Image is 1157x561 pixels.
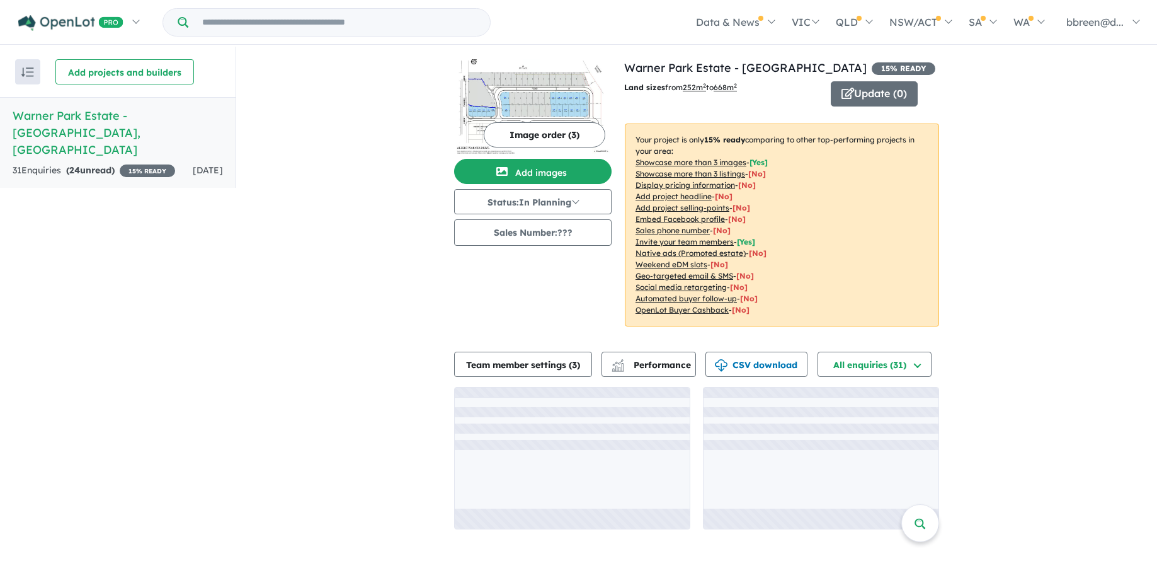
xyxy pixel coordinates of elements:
[818,352,932,377] button: All enquiries (31)
[624,81,821,94] p: from
[612,363,624,371] img: bar-chart.svg
[732,203,750,212] span: [ No ]
[730,282,748,292] span: [No]
[454,59,612,154] img: Warner Park Estate - Warnervale
[454,189,612,214] button: Status:In Planning
[872,62,935,75] span: 15 % READY
[635,282,727,292] u: Social media retargeting
[635,271,733,280] u: Geo-targeted email & SMS
[734,82,737,89] sup: 2
[18,15,123,31] img: Openlot PRO Logo White
[715,192,732,201] span: [ No ]
[191,9,487,36] input: Try estate name, suburb, builder or developer
[635,305,729,315] u: OpenLot Buyer Cashback
[749,248,767,258] span: [No]
[120,165,175,177] span: 15 % READY
[454,219,612,246] button: Sales Number:???
[635,237,734,246] u: Invite your team members
[13,163,175,178] div: 31 Enquir ies
[193,165,223,176] span: [DATE]
[704,135,745,144] b: 15 % ready
[55,59,194,84] button: Add projects and builders
[572,359,577,371] span: 3
[625,124,939,327] p: Your project is only comparing to other top-performing projects in your area: - - - - - - - - - -...
[635,180,735,190] u: Display pricing information
[624,61,867,75] a: Warner Park Estate - [GEOGRAPHIC_DATA]
[713,226,731,235] span: [ No ]
[635,192,712,201] u: Add project headline
[715,359,727,372] img: download icon
[635,214,725,224] u: Embed Facebook profile
[454,159,612,184] button: Add images
[728,214,746,224] span: [ No ]
[66,165,115,176] strong: ( unread)
[635,226,710,235] u: Sales phone number
[13,107,223,158] h5: Warner Park Estate - [GEOGRAPHIC_DATA] , [GEOGRAPHIC_DATA]
[635,260,707,269] u: Weekend eDM slots
[613,359,691,371] span: Performance
[454,352,592,377] button: Team member settings (3)
[635,294,737,303] u: Automated buyer follow-up
[612,359,624,366] img: line-chart.svg
[69,165,80,176] span: 24
[635,248,746,258] u: Native ads (Promoted estate)
[714,83,737,92] u: 668 m
[831,81,918,107] button: Update (0)
[738,180,756,190] span: [ No ]
[1066,16,1124,28] span: bbreen@d...
[749,158,768,167] span: [ Yes ]
[635,169,745,178] u: Showcase more than 3 listings
[748,169,766,178] span: [ No ]
[732,305,749,315] span: [No]
[484,122,605,147] button: Image order (3)
[635,203,729,212] u: Add project selling-points
[683,83,706,92] u: 252 m
[710,260,728,269] span: [No]
[705,352,807,377] button: CSV download
[737,237,755,246] span: [ Yes ]
[740,294,758,303] span: [No]
[21,67,34,77] img: sort.svg
[703,82,706,89] sup: 2
[624,83,665,92] b: Land sizes
[635,158,746,167] u: Showcase more than 3 images
[706,83,737,92] span: to
[601,352,696,377] button: Performance
[736,271,754,280] span: [No]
